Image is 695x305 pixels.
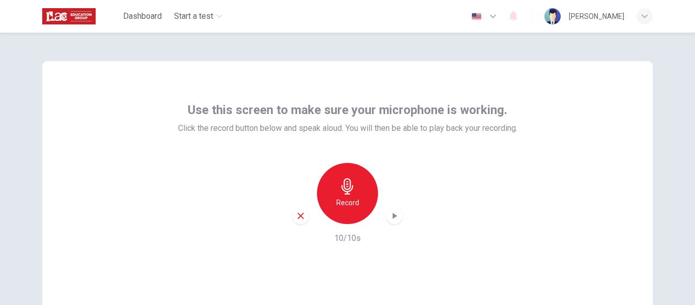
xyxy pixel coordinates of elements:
[123,10,162,22] span: Dashboard
[119,7,166,25] button: Dashboard
[569,10,624,22] div: [PERSON_NAME]
[317,163,378,224] button: Record
[170,7,226,25] button: Start a test
[188,102,507,118] span: Use this screen to make sure your microphone is working.
[336,197,359,209] h6: Record
[178,122,517,134] span: Click the record button below and speak aloud. You will then be able to play back your recording.
[334,232,361,244] h6: 10/10s
[42,6,119,26] a: ILAC logo
[42,6,96,26] img: ILAC logo
[174,10,213,22] span: Start a test
[470,13,483,20] img: en
[544,8,561,24] img: Profile picture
